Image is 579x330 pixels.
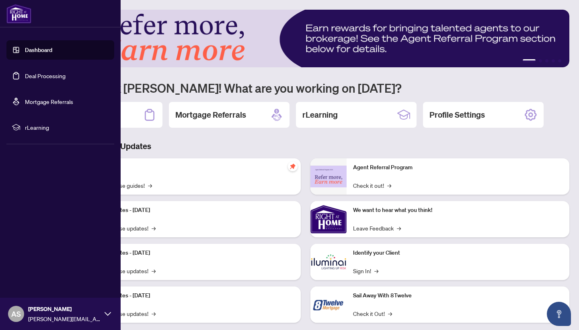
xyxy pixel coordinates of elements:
span: → [148,181,152,190]
p: Identify your Client [353,249,563,257]
p: Sail Away With 8Twelve [353,291,563,300]
button: 3 [545,59,548,62]
span: → [152,309,156,318]
span: AS [11,308,21,320]
button: 2 [539,59,542,62]
h1: Welcome back [PERSON_NAME]! What are you working on [DATE]? [42,80,569,95]
img: Agent Referral Program [310,166,347,188]
h3: Brokerage & Industry Updates [42,141,569,152]
button: 1 [523,59,536,62]
span: → [388,309,392,318]
span: → [152,224,156,232]
span: → [374,266,378,275]
button: Open asap [547,302,571,326]
button: 4 [552,59,555,62]
h2: Mortgage Referrals [175,109,246,120]
img: logo [6,4,31,23]
a: Dashboard [25,46,52,54]
a: Check it out!→ [353,181,391,190]
img: Identify your Client [310,244,347,280]
img: Slide 0 [42,10,569,67]
p: Platform Updates - [DATE] [84,206,294,215]
p: We want to hear what you think! [353,206,563,215]
p: Platform Updates - [DATE] [84,249,294,257]
span: pushpin [288,162,298,171]
a: Deal Processing [25,72,66,79]
p: Platform Updates - [DATE] [84,291,294,300]
span: → [152,266,156,275]
a: Leave Feedback→ [353,224,401,232]
span: → [397,224,401,232]
span: [PERSON_NAME] [28,305,101,313]
p: Self-Help [84,163,294,172]
a: Check it Out!→ [353,309,392,318]
img: We want to hear what you think! [310,201,347,237]
a: Mortgage Referrals [25,98,73,105]
a: Sign In!→ [353,266,378,275]
span: → [387,181,391,190]
button: 5 [558,59,561,62]
h2: rLearning [302,109,338,120]
span: rLearning [25,123,109,132]
img: Sail Away With 8Twelve [310,286,347,323]
span: [PERSON_NAME][EMAIL_ADDRESS][DOMAIN_NAME] [28,314,101,323]
h2: Profile Settings [429,109,485,120]
p: Agent Referral Program [353,163,563,172]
